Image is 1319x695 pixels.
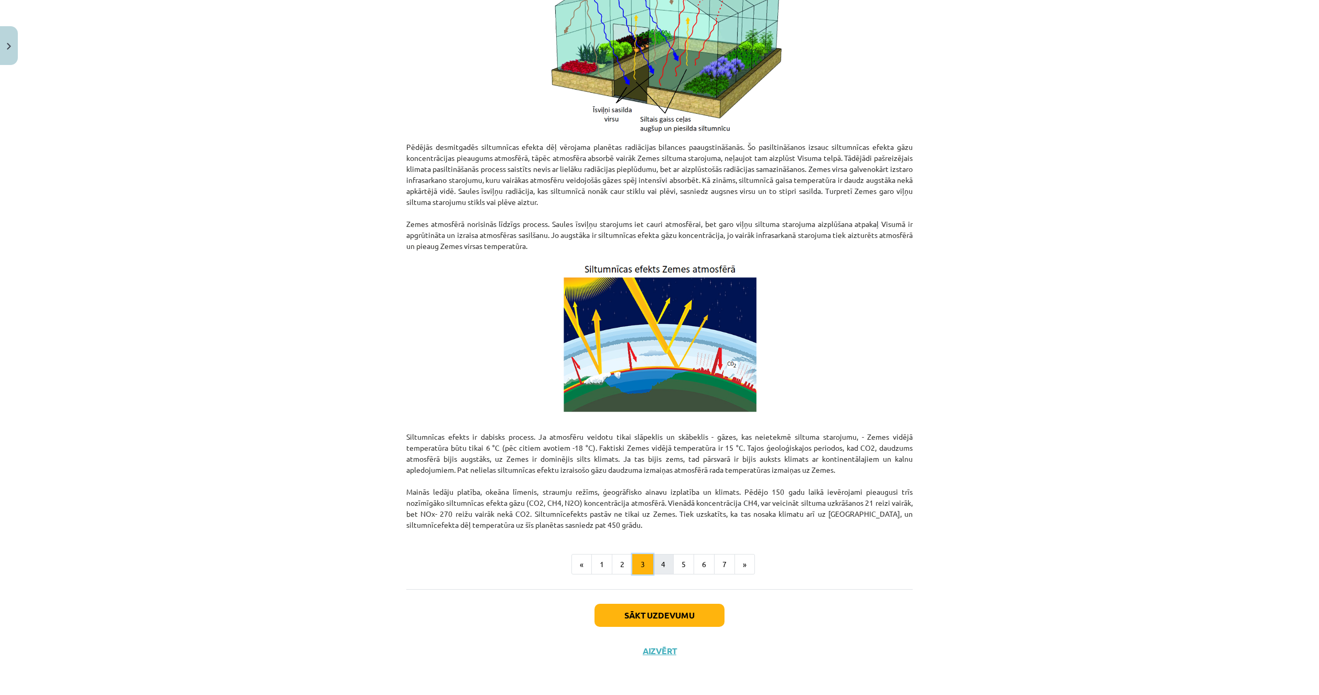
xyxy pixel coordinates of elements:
[612,554,633,575] button: 2
[594,604,725,627] button: Sākt uzdevumu
[406,554,913,575] nav: Page navigation example
[571,554,592,575] button: «
[632,554,653,575] button: 3
[7,43,11,50] img: icon-close-lesson-0947bae3869378f0d4975bcd49f059093ad1ed9edebbc8119c70593378902aed.svg
[406,142,913,252] p: Pēdējās desmitgadēs siltumnīcas efekta dēļ vērojama planētas radiācijas bilances paaugstināšanās....
[714,554,735,575] button: 7
[640,646,679,656] button: Aizvērt
[694,554,715,575] button: 6
[591,554,612,575] button: 1
[734,554,755,575] button: »
[406,420,913,530] p: Siltumnīcas efekts ir dabisks process. Ja atmosfēru veidotu tikai slāpeklis un skābeklis - gāzes,...
[673,554,694,575] button: 5
[653,554,674,575] button: 4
